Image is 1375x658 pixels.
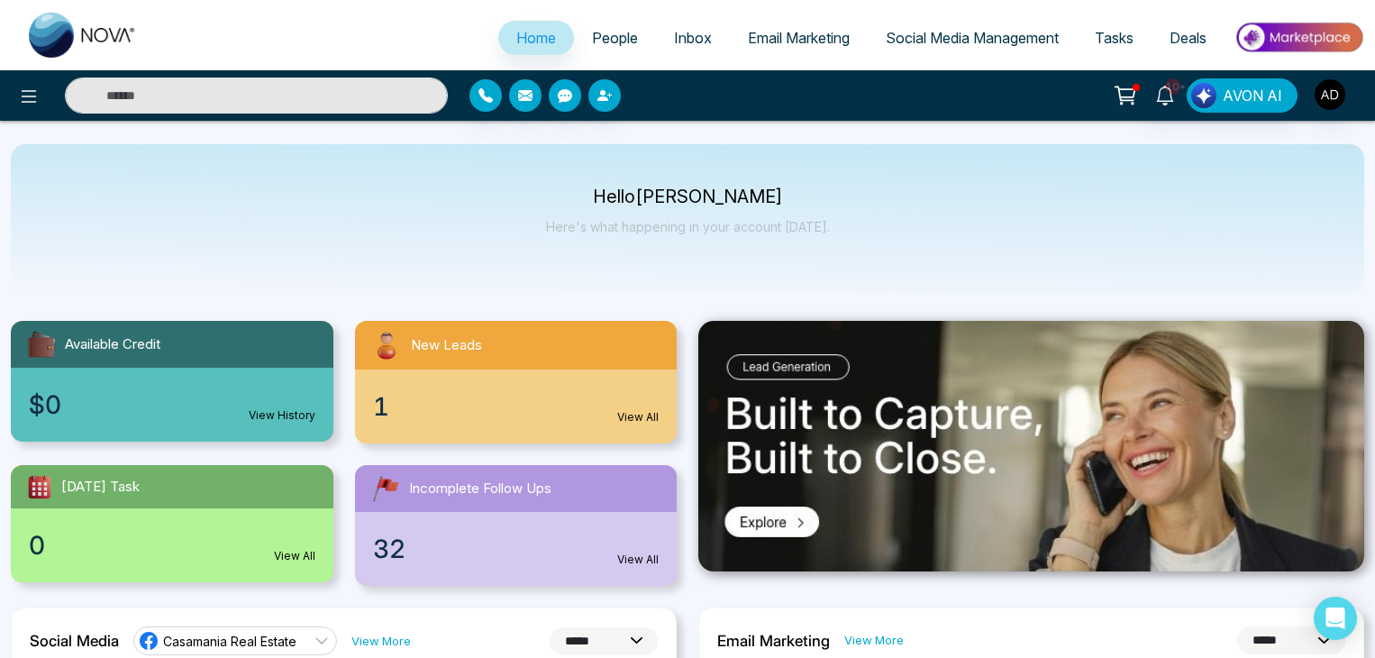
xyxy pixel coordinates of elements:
a: Home [498,21,574,55]
img: Nova CRM Logo [29,13,137,58]
a: View More [844,632,904,649]
h2: Email Marketing [717,632,830,650]
img: Market-place.gif [1234,17,1364,58]
a: New Leads1View All [344,321,688,443]
a: People [574,21,656,55]
a: View More [351,633,411,650]
span: 32 [373,530,405,568]
span: Incomplete Follow Ups [409,479,551,499]
span: People [592,29,638,47]
img: . [698,321,1364,571]
a: Deals [1152,21,1225,55]
h2: Social Media [30,632,119,650]
p: Here's what happening in your account [DATE]. [546,219,830,234]
a: Inbox [656,21,730,55]
span: Deals [1170,29,1207,47]
span: $0 [29,386,61,424]
a: View History [249,407,315,424]
a: View All [274,548,315,564]
span: Email Marketing [748,29,850,47]
a: Tasks [1077,21,1152,55]
span: 10+ [1165,78,1181,95]
a: Email Marketing [730,21,868,55]
img: followUps.svg [369,472,402,505]
a: Incomplete Follow Ups32View All [344,465,688,586]
img: Lead Flow [1191,83,1216,108]
span: 0 [29,526,45,564]
span: Home [516,29,556,47]
span: 1 [373,388,389,425]
button: AVON AI [1187,78,1298,113]
a: Social Media Management [868,21,1077,55]
span: [DATE] Task [61,477,140,498]
img: newLeads.svg [369,328,404,362]
p: Hello [PERSON_NAME] [546,189,830,205]
span: Tasks [1095,29,1134,47]
a: View All [617,552,659,568]
img: todayTask.svg [25,472,54,501]
div: Open Intercom Messenger [1314,597,1357,640]
span: AVON AI [1223,85,1282,106]
img: availableCredit.svg [25,328,58,361]
img: User Avatar [1315,79,1345,110]
span: New Leads [411,335,482,356]
span: Casamania Real Estate [163,633,296,650]
span: Available Credit [65,334,160,355]
a: View All [617,409,659,425]
span: Social Media Management [886,29,1059,47]
a: 10+ [1143,78,1187,110]
span: Inbox [674,29,712,47]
